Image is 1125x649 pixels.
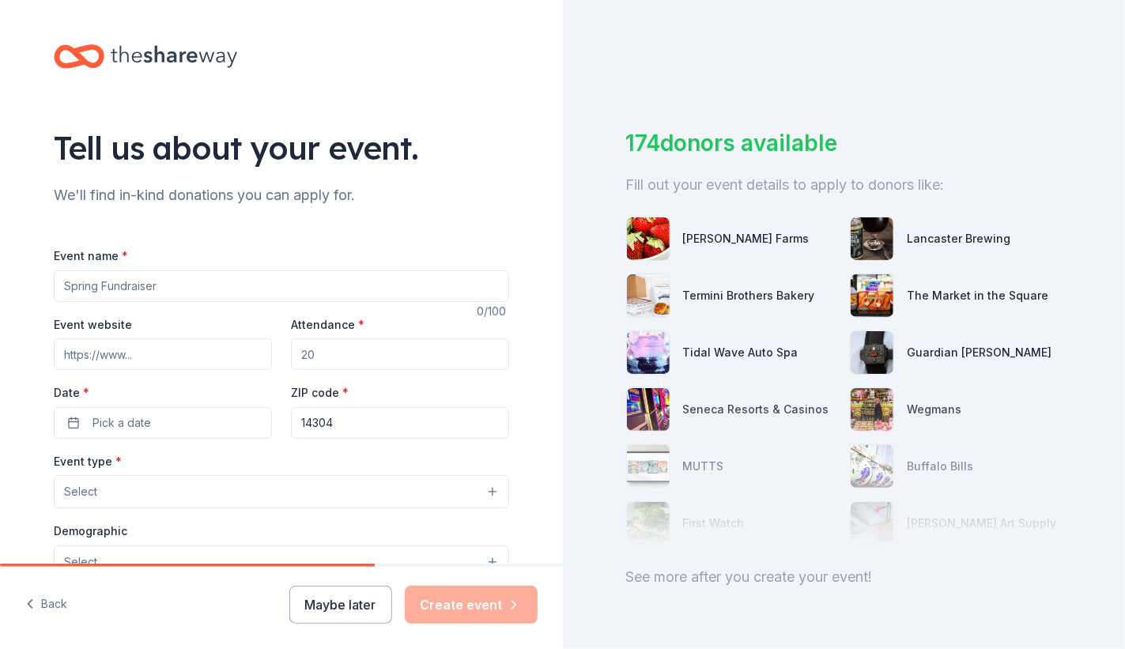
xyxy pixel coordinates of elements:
input: 12345 (U.S. only) [291,407,509,439]
div: Guardian [PERSON_NAME] [907,343,1051,362]
label: Demographic [54,523,127,539]
button: Maybe later [289,586,392,624]
img: photo for Lancaster Brewing [851,217,893,260]
label: Attendance [291,317,364,333]
div: Tell us about your event. [54,126,509,170]
button: Select [54,545,509,579]
img: photo for The Market in the Square [851,274,893,317]
div: 174 donors available [626,126,1063,160]
label: Event type [54,454,122,470]
span: Select [64,553,97,572]
div: Fill out your event details to apply to donors like: [626,172,1063,198]
button: Back [25,588,67,621]
input: Spring Fundraiser [54,270,509,302]
span: Pick a date [92,413,151,432]
input: https://www... [54,338,272,370]
div: Lancaster Brewing [907,229,1010,248]
label: Date [54,385,272,401]
div: See more after you create your event! [626,564,1063,590]
label: ZIP code [291,385,349,401]
div: The Market in the Square [907,286,1048,305]
div: Tidal Wave Auto Spa [683,343,798,362]
img: photo for Becker Farms [627,217,670,260]
div: 0 /100 [477,302,509,321]
div: [PERSON_NAME] Farms [683,229,810,248]
img: photo for Guardian Angel Device [851,331,893,374]
button: Select [54,475,509,508]
div: Termini Brothers Bakery [683,286,815,305]
label: Event website [54,317,132,333]
div: We'll find in-kind donations you can apply for. [54,183,509,208]
img: photo for Tidal Wave Auto Spa [627,331,670,374]
input: 20 [291,338,509,370]
img: photo for Termini Brothers Bakery [627,274,670,317]
button: Pick a date [54,407,272,439]
span: Select [64,482,97,501]
label: Event name [54,248,128,264]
